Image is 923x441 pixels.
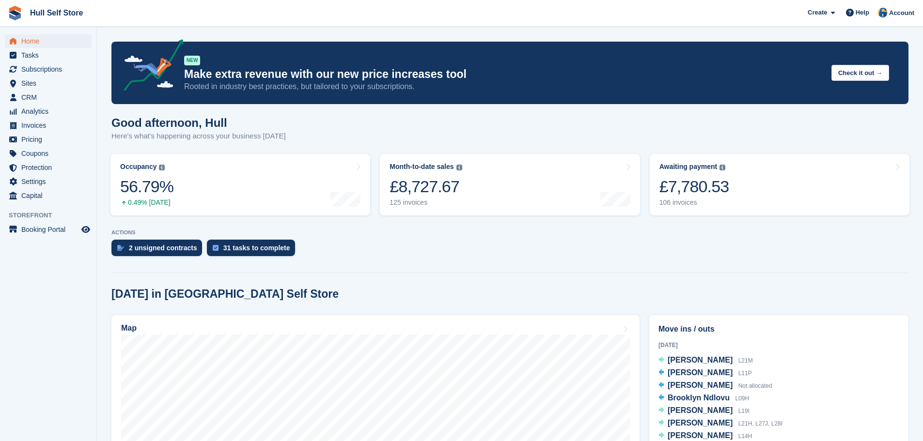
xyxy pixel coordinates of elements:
span: Invoices [21,119,79,132]
span: L09H [735,395,749,402]
span: Help [856,8,869,17]
img: icon-info-grey-7440780725fd019a000dd9b08b2336e03edf1995a4989e88bcd33f0948082b44.svg [720,165,725,170]
h2: Map [121,324,137,333]
a: [PERSON_NAME] L21M [658,354,753,367]
a: Preview store [80,224,92,235]
span: Analytics [21,105,79,118]
img: task-75834270c22a3079a89374b754ae025e5fb1db73e45f91037f5363f120a921f8.svg [213,245,219,251]
span: Pricing [21,133,79,146]
a: Occupancy 56.79% 0.49% [DATE] [110,154,370,215]
img: icon-info-grey-7440780725fd019a000dd9b08b2336e03edf1995a4989e88bcd33f0948082b44.svg [159,165,165,170]
span: Coupons [21,147,79,160]
a: menu [5,91,92,104]
div: 106 invoices [659,198,729,207]
span: L19I [738,408,750,414]
a: Brooklyn Ndlovu L09H [658,392,749,405]
a: menu [5,175,92,188]
a: menu [5,147,92,160]
span: Storefront [9,211,96,220]
span: [PERSON_NAME] [668,419,733,427]
div: £7,780.53 [659,177,729,197]
img: contract_signature_icon-13c848040528278c33f63329250d36e43548de30e8caae1d1a13099fd9432cc5.svg [117,245,124,251]
a: menu [5,133,92,146]
span: CRM [21,91,79,104]
span: Subscriptions [21,62,79,76]
a: menu [5,223,92,236]
h2: [DATE] in [GEOGRAPHIC_DATA] Self Store [111,288,339,301]
p: ACTIONS [111,229,908,236]
span: L21M [738,357,753,364]
div: 31 tasks to complete [223,244,290,252]
span: [PERSON_NAME] [668,431,733,440]
h2: Move ins / outs [658,323,899,335]
a: [PERSON_NAME] L11P [658,367,752,380]
a: menu [5,62,92,76]
p: Make extra revenue with our new price increases tool [184,67,824,81]
p: Here's what's happening across your business [DATE] [111,131,286,142]
a: Hull Self Store [26,5,87,21]
span: Create [808,8,827,17]
p: Rooted in industry best practices, but tailored to your subscriptions. [184,81,824,92]
img: Hull Self Store [878,8,888,17]
a: menu [5,119,92,132]
div: £8,727.67 [390,177,462,197]
span: Protection [21,161,79,174]
a: menu [5,161,92,174]
div: Month-to-date sales [390,163,454,171]
div: [DATE] [658,341,899,350]
div: Occupancy [120,163,156,171]
a: [PERSON_NAME] L21H, L27J, L28I [658,417,782,430]
a: menu [5,105,92,118]
span: L21H, L27J, L28I [738,420,782,427]
span: L11P [738,370,752,377]
a: menu [5,34,92,48]
div: 125 invoices [390,198,462,207]
div: 2 unsigned contracts [129,244,197,252]
button: Check it out → [831,65,889,81]
a: [PERSON_NAME] Not allocated [658,380,772,392]
span: [PERSON_NAME] [668,356,733,364]
a: Month-to-date sales £8,727.67 125 invoices [380,154,640,215]
a: menu [5,76,92,90]
a: [PERSON_NAME] L19I [658,405,750,417]
span: L14H [738,433,752,440]
span: [PERSON_NAME] [668,381,733,389]
span: Tasks [21,48,79,62]
img: icon-info-grey-7440780725fd019a000dd9b08b2336e03edf1995a4989e88bcd33f0948082b44.svg [456,165,462,170]
h1: Good afternoon, Hull [111,116,286,129]
span: [PERSON_NAME] [668,406,733,414]
img: price-adjustments-announcement-icon-8257ccfd72463d97f412b2fc003d46551f7dbcb40ab6d574587a9cd5c0d94... [116,39,184,94]
span: Booking Portal [21,223,79,236]
div: 0.49% [DATE] [120,198,173,207]
img: stora-icon-8386f47178a22dfd0bd8f6a31ec36ba5ce8667c1dd55bd0f319d3a0aa187defe.svg [8,6,22,20]
span: Not allocated [738,382,772,389]
span: Capital [21,189,79,202]
span: [PERSON_NAME] [668,368,733,377]
div: NEW [184,56,200,65]
a: 31 tasks to complete [207,240,300,261]
a: 2 unsigned contracts [111,240,207,261]
span: Sites [21,76,79,90]
span: Settings [21,175,79,188]
div: Awaiting payment [659,163,718,171]
div: 56.79% [120,177,173,197]
a: menu [5,189,92,202]
span: Account [889,8,914,18]
span: Home [21,34,79,48]
span: Brooklyn Ndlovu [668,394,730,402]
a: Awaiting payment £7,780.53 106 invoices [650,154,909,215]
a: menu [5,48,92,62]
